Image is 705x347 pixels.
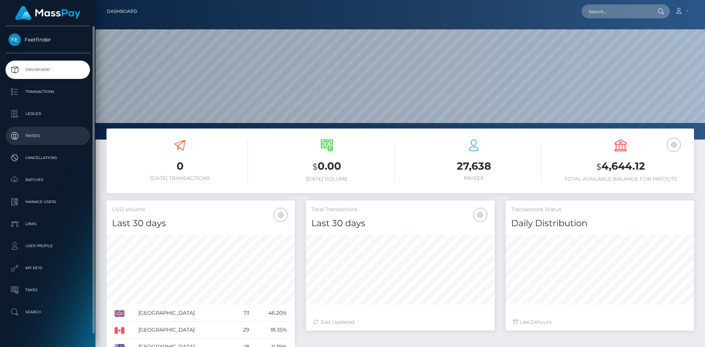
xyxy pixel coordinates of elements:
h5: Transactions Status [511,206,688,213]
input: Search... [582,4,651,18]
a: Payees [6,127,90,145]
td: [GEOGRAPHIC_DATA] [136,322,234,339]
img: MassPay Logo [15,6,80,20]
a: User Profile [6,237,90,255]
a: Transactions [6,83,90,101]
a: Dashboard [107,4,137,19]
td: [GEOGRAPHIC_DATA] [136,305,234,322]
p: Ledger [8,108,87,119]
a: Links [6,215,90,233]
div: Just Updated [313,318,487,326]
div: Last hours [513,318,687,326]
a: Manage Users [6,193,90,211]
h6: Total Available Balance for Payouts [553,176,688,182]
h6: [DATE] Transactions [112,175,248,181]
td: 73 [234,305,252,322]
p: User Profile [8,241,87,252]
h3: 27,638 [406,159,542,173]
p: Taxes [8,285,87,296]
a: Ledger [6,105,90,123]
h5: USD Volume [112,206,289,213]
h6: [DATE] Volume [259,176,395,182]
p: Cancellations [8,152,87,163]
a: Batches [6,171,90,189]
span: 24 [531,319,537,325]
a: Cancellations [6,149,90,167]
h4: Daily Distribution [511,217,688,230]
p: Search [8,307,87,318]
h3: 0.00 [259,159,395,174]
p: Transactions [8,86,87,97]
a: Dashboard [6,61,90,79]
p: Batches [8,174,87,185]
img: GB.png [115,310,124,317]
td: 46.20% [252,305,289,322]
h6: Payees [406,175,542,181]
h3: 0 [112,159,248,173]
p: API Keys [8,263,87,274]
h4: Last 30 days [311,217,489,230]
td: 29 [234,322,252,339]
p: Payees [8,130,87,141]
small: $ [312,162,318,172]
h5: Total Transactions [311,206,489,213]
img: CA.png [115,327,124,334]
span: Feetfinder [6,36,90,43]
a: API Keys [6,259,90,277]
h4: Last 30 days [112,217,289,230]
small: $ [596,162,601,172]
p: Manage Users [8,196,87,207]
h3: 4,644.12 [553,159,688,174]
img: Feetfinder [8,33,21,46]
td: 18.35% [252,322,289,339]
a: Taxes [6,281,90,299]
p: Dashboard [8,64,87,75]
a: Search [6,303,90,321]
p: Links [8,218,87,229]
